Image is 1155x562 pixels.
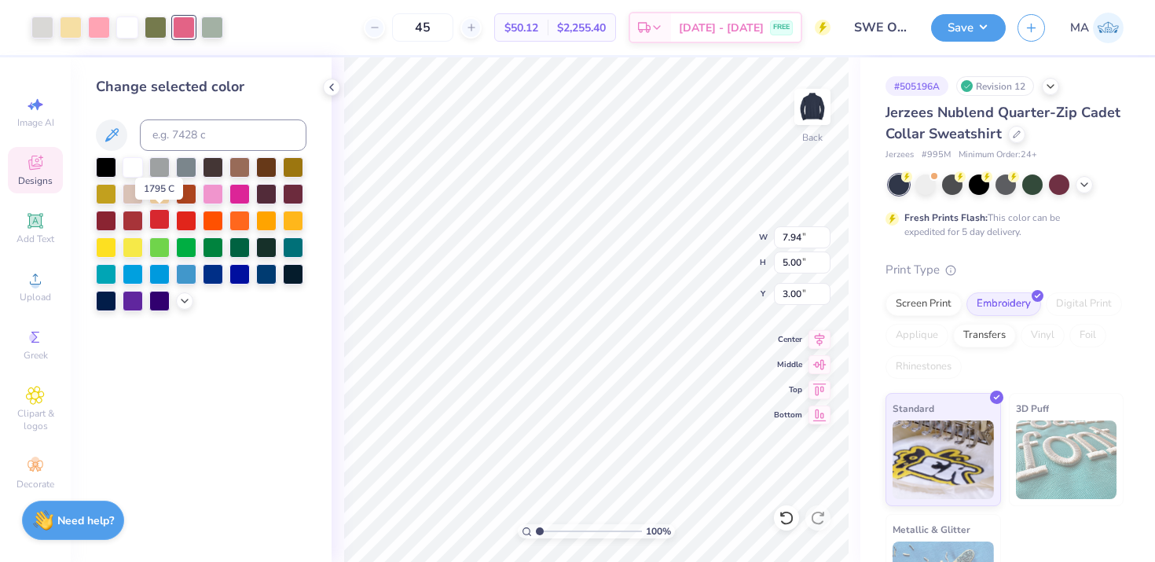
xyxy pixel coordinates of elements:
[17,116,54,129] span: Image AI
[774,410,802,421] span: Bottom
[885,76,948,96] div: # 505196A
[392,13,453,42] input: – –
[1070,13,1124,43] a: MA
[1093,13,1124,43] img: Mittali Arora
[774,334,802,345] span: Center
[57,513,114,528] strong: Need help?
[1021,324,1065,347] div: Vinyl
[1069,324,1106,347] div: Foil
[953,324,1016,347] div: Transfers
[16,478,54,490] span: Decorate
[24,349,48,362] span: Greek
[922,149,951,162] span: # 995M
[893,421,994,499] img: Standard
[842,12,919,43] input: Untitled Design
[1016,421,1117,499] img: 3D Puff
[135,178,183,200] div: 1795 C
[904,211,988,224] strong: Fresh Prints Flash:
[797,91,828,123] img: Back
[504,20,538,36] span: $50.12
[646,524,671,538] span: 100 %
[1046,292,1122,316] div: Digital Print
[885,103,1120,143] span: Jerzees Nublend Quarter-Zip Cadet Collar Sweatshirt
[885,261,1124,279] div: Print Type
[966,292,1041,316] div: Embroidery
[1070,19,1089,37] span: MA
[904,211,1098,239] div: This color can be expedited for 5 day delivery.
[773,22,790,33] span: FREE
[885,355,962,379] div: Rhinestones
[1016,400,1049,417] span: 3D Puff
[96,76,306,97] div: Change selected color
[20,291,51,303] span: Upload
[16,233,54,245] span: Add Text
[8,407,63,432] span: Clipart & logos
[893,400,934,417] span: Standard
[557,20,606,36] span: $2,255.40
[885,324,948,347] div: Applique
[679,20,764,36] span: [DATE] - [DATE]
[885,149,914,162] span: Jerzees
[959,149,1037,162] span: Minimum Order: 24 +
[774,384,802,395] span: Top
[956,76,1034,96] div: Revision 12
[931,14,1006,42] button: Save
[774,359,802,370] span: Middle
[18,174,53,187] span: Designs
[802,130,823,145] div: Back
[140,119,306,151] input: e.g. 7428 c
[893,521,970,538] span: Metallic & Glitter
[885,292,962,316] div: Screen Print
